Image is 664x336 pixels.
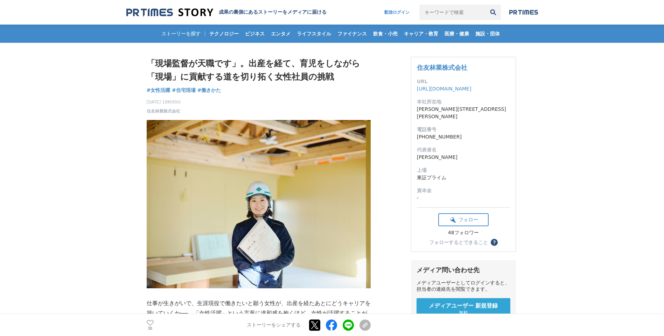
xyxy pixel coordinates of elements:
a: [URL][DOMAIN_NAME] [417,86,471,92]
a: テクノロジー [207,25,242,43]
span: ライフスタイル [294,31,334,37]
h1: 「現場監督が天職です」。出産を経て、育児をしながら「現場」に貢献する道を切り拓く女性社員の挑戦 [147,57,371,84]
a: 施設・団体 [473,25,503,43]
a: 住友林業株式会社 [417,64,467,71]
a: ファイナンス [335,25,370,43]
button: ？ [491,239,498,246]
span: 医療・健康 [442,31,472,37]
img: 成果の裏側にあるストーリーをメディアに届ける [126,8,213,17]
input: キーワードで検索 [419,5,485,20]
span: [DATE] 10時00分 [147,99,181,105]
button: フォロー [438,213,489,226]
a: ビジネス [242,25,267,43]
span: メディアユーザー 新規登録 [429,302,498,310]
dd: 東証プライム [417,174,510,181]
dt: 電話番号 [417,126,510,133]
div: メディアユーザーとしてログインすると、担当者の連絡先を閲覧できます。 [417,280,510,293]
dt: 上場 [417,167,510,174]
a: メディアユーザー 新規登録 無料 [417,298,510,320]
p: 30 [147,327,154,330]
a: キャリア・教育 [401,25,441,43]
dt: 資本金 [417,187,510,194]
a: 配信ログイン [377,5,417,20]
img: thumbnail_ebd4eed0-dc47-11ef-a79b-a38d27cfceeb.jpg [147,120,371,288]
span: #働きかた [197,87,221,93]
a: #女性活躍 [147,87,170,94]
span: ファイナンス [335,31,370,37]
a: 住友林業株式会社 [147,108,180,114]
a: 飲食・小売 [370,25,400,43]
span: キャリア・教育 [401,31,441,37]
span: #女性活躍 [147,87,170,93]
a: #住宅現場 [172,87,196,94]
div: 48フォロワー [438,230,489,236]
a: 医療・健康 [442,25,472,43]
span: 飲食・小売 [370,31,400,37]
span: エンタメ [268,31,293,37]
div: メディア問い合わせ先 [417,266,510,274]
span: ビジネス [242,31,267,37]
dd: [PERSON_NAME] [417,154,510,161]
a: #働きかた [197,87,221,94]
span: 無料 [459,310,468,316]
dt: 本社所在地 [417,98,510,106]
dt: 代表者名 [417,146,510,154]
dd: [PERSON_NAME][STREET_ADDRESS][PERSON_NAME] [417,106,510,120]
img: prtimes [509,9,538,15]
span: テクノロジー [207,31,242,37]
p: 仕事が生きがいで、生涯現役で働きたいと願う女性が、出産を経たあとにどうキャリアを築いていくか──。「女性活躍」という言葉に違和感を抱くほど、女性が活躍することが当たり前になってきた令和の時代、そ... [147,298,371,329]
a: 成果の裏側にあるストーリーをメディアに届ける 成果の裏側にあるストーリーをメディアに届ける [126,8,327,17]
h2: 成果の裏側にあるストーリーをメディアに届ける [219,9,327,15]
dd: [PHONE_NUMBER] [417,133,510,141]
div: フォローするとできること [429,240,488,245]
p: ストーリーをシェアする [247,322,301,328]
button: 検索 [485,5,501,20]
a: ライフスタイル [294,25,334,43]
span: #住宅現場 [172,87,196,93]
a: エンタメ [268,25,293,43]
span: ？ [492,240,497,245]
span: 施設・団体 [473,31,503,37]
dt: URL [417,78,510,85]
dd: - [417,194,510,202]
